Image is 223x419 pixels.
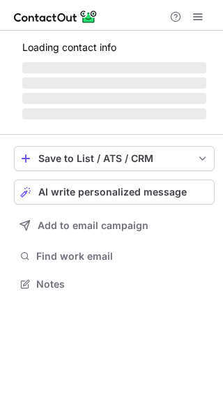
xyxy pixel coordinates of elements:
span: ‌ [22,78,206,89]
button: AI write personalized message [14,179,215,205]
button: save-profile-one-click [14,146,215,171]
span: Add to email campaign [38,220,148,231]
p: Loading contact info [22,42,206,53]
div: Save to List / ATS / CRM [38,153,190,164]
span: Find work email [36,250,209,263]
button: Add to email campaign [14,213,215,238]
span: ‌ [22,108,206,119]
span: Notes [36,278,209,291]
button: Notes [14,274,215,294]
span: ‌ [22,62,206,73]
span: ‌ [22,93,206,104]
button: Find work email [14,247,215,266]
img: ContactOut v5.3.10 [14,8,98,25]
span: AI write personalized message [38,186,187,198]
